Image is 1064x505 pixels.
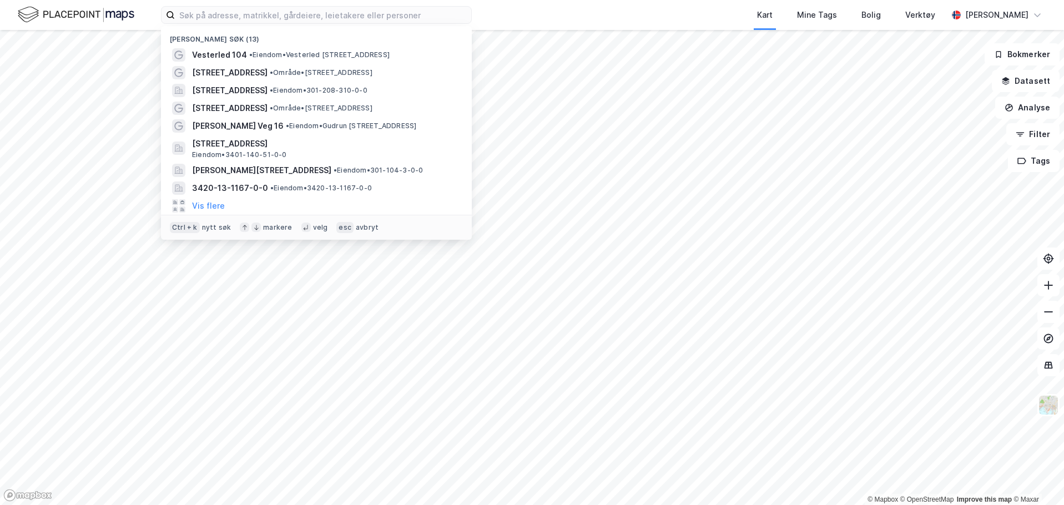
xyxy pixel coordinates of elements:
input: Søk på adresse, matrikkel, gårdeiere, leietakere eller personer [175,7,471,23]
span: [STREET_ADDRESS] [192,102,268,115]
a: Improve this map [957,496,1012,503]
span: Område • [STREET_ADDRESS] [270,104,372,113]
a: OpenStreetMap [900,496,954,503]
div: avbryt [356,223,379,232]
div: Kontrollprogram for chat [1008,452,1064,505]
div: [PERSON_NAME] [965,8,1028,22]
span: [PERSON_NAME] Veg 16 [192,119,284,133]
div: esc [336,222,354,233]
a: Mapbox [868,496,898,503]
span: • [270,184,274,192]
div: Mine Tags [797,8,837,22]
span: • [270,68,273,77]
span: 3420-13-1167-0-0 [192,181,268,195]
span: • [334,166,337,174]
button: Analyse [995,97,1060,119]
a: Mapbox homepage [3,489,52,502]
img: Z [1038,395,1059,416]
span: [STREET_ADDRESS] [192,84,268,97]
span: [STREET_ADDRESS] [192,137,458,150]
div: Kart [757,8,773,22]
button: Tags [1008,150,1060,172]
span: [PERSON_NAME][STREET_ADDRESS] [192,164,331,177]
span: Eiendom • 301-104-3-0-0 [334,166,423,175]
span: • [286,122,289,130]
div: Bolig [861,8,881,22]
button: Bokmerker [985,43,1060,65]
span: • [270,86,273,94]
span: Vesterled 104 [192,48,247,62]
span: Eiendom • 301-208-310-0-0 [270,86,367,95]
div: velg [313,223,328,232]
span: Eiendom • Vesterled [STREET_ADDRESS] [249,50,390,59]
span: Eiendom • 3401-140-51-0-0 [192,150,287,159]
span: • [249,50,253,59]
button: Vis flere [192,199,225,213]
span: Eiendom • Gudrun [STREET_ADDRESS] [286,122,416,130]
div: nytt søk [202,223,231,232]
div: markere [263,223,292,232]
iframe: Chat Widget [1008,452,1064,505]
span: [STREET_ADDRESS] [192,66,268,79]
div: Verktøy [905,8,935,22]
button: Filter [1006,123,1060,145]
div: Ctrl + k [170,222,200,233]
img: logo.f888ab2527a4732fd821a326f86c7f29.svg [18,5,134,24]
span: Eiendom • 3420-13-1167-0-0 [270,184,372,193]
span: Område • [STREET_ADDRESS] [270,68,372,77]
button: Datasett [992,70,1060,92]
div: [PERSON_NAME] søk (13) [161,26,472,46]
span: • [270,104,273,112]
